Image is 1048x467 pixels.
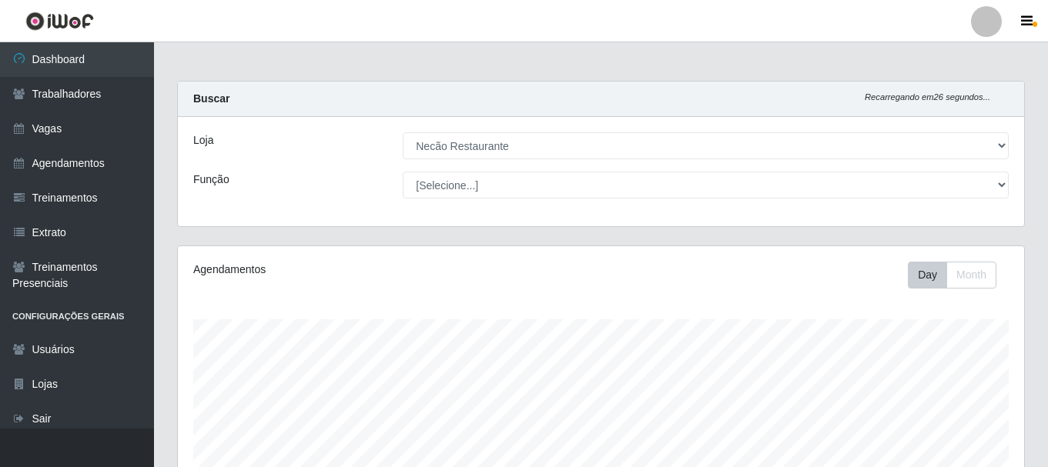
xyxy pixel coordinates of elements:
[908,262,1009,289] div: Toolbar with button groups
[193,262,520,278] div: Agendamentos
[193,172,229,188] label: Função
[193,132,213,148] label: Loja
[25,12,94,31] img: CoreUI Logo
[908,262,947,289] button: Day
[946,262,996,289] button: Month
[193,92,229,105] strong: Buscar
[908,262,996,289] div: First group
[865,92,990,102] i: Recarregando em 26 segundos...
